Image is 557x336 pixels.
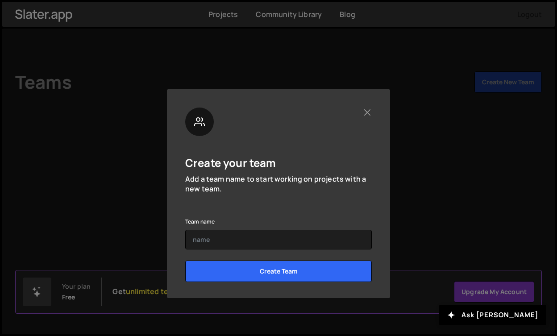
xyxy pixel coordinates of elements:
button: Ask [PERSON_NAME] [439,305,546,325]
input: Create Team [185,261,372,282]
label: Team name [185,217,215,226]
p: Add a team name to start working on projects with a new team. [185,174,372,194]
h5: Create your team [185,156,276,170]
button: Close [362,108,372,117]
input: name [185,230,372,249]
